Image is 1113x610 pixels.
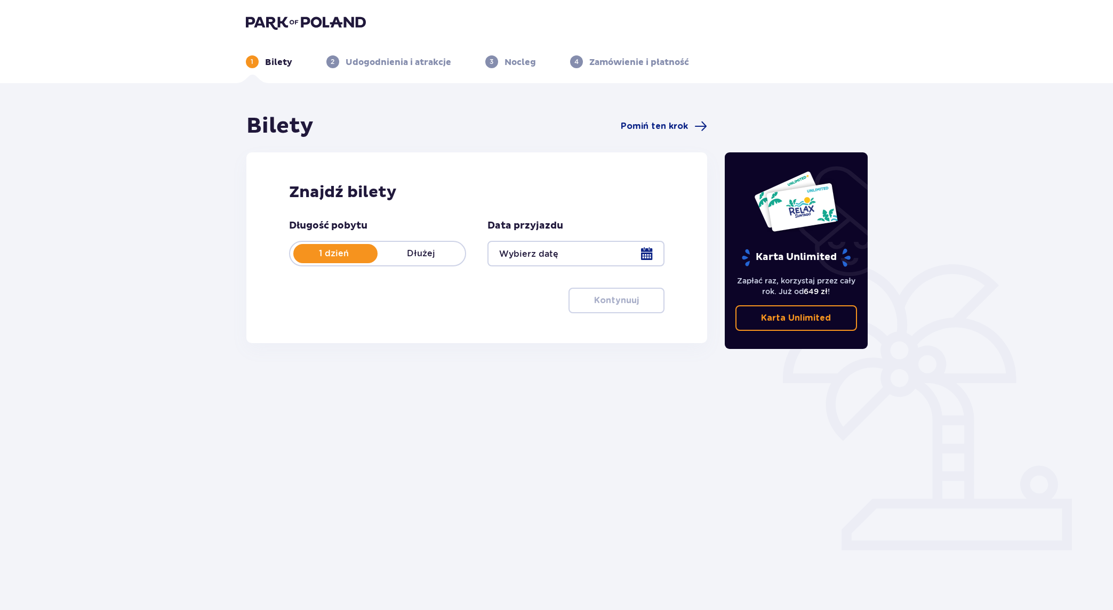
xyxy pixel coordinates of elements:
p: Udogodnienia i atrakcje [346,56,451,68]
img: Dwie karty całoroczne do Suntago z napisem 'UNLIMITED RELAX', na białym tle z tropikalnymi liśćmi... [754,170,838,232]
p: Karta Unlimited [761,312,831,324]
p: Karta Unlimited [741,248,852,267]
p: Zapłać raz, korzystaj przez cały rok. Już od ! [735,275,857,297]
a: Pomiń ten krok [621,120,707,133]
span: Pomiń ten krok [621,120,688,132]
div: 3Nocleg [485,55,536,68]
img: Park of Poland logo [246,15,366,30]
p: 1 [251,57,253,67]
p: Dłużej [378,248,465,259]
p: Zamówienie i płatność [589,56,689,68]
p: Nocleg [505,56,536,68]
div: 1Bilety [246,55,292,68]
div: 2Udogodnienia i atrakcje [326,55,451,68]
p: Kontynuuj [594,295,639,306]
h1: Bilety [246,113,314,140]
a: Karta Unlimited [735,305,857,331]
span: 649 zł [804,287,828,296]
p: 1 dzień [290,248,378,259]
div: 4Zamówienie i płatność [570,55,689,68]
button: Kontynuuj [568,288,664,313]
p: 3 [490,57,493,67]
p: 2 [331,57,334,67]
p: Długość pobytu [289,219,367,232]
p: Data przyjazdu [487,219,563,232]
p: 4 [574,57,579,67]
h2: Znajdź bilety [289,182,665,202]
p: Bilety [265,56,292,68]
